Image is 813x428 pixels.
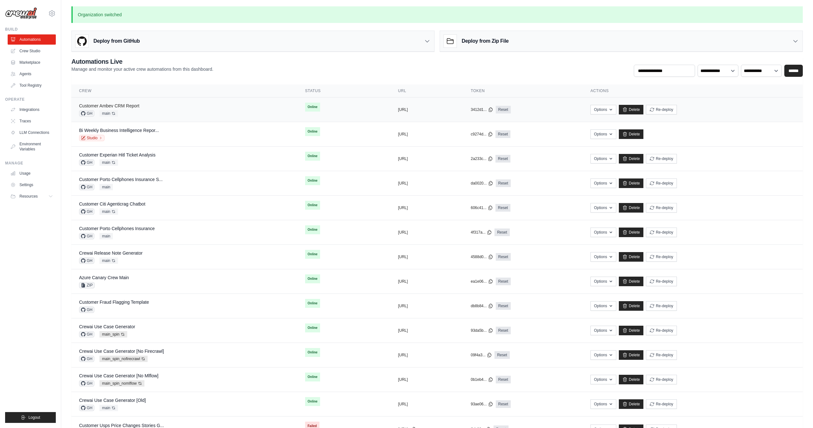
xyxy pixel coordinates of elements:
a: Settings [8,180,56,190]
a: Automations [8,34,56,45]
a: Crewai Release Note Generator [79,250,143,256]
span: main [99,159,118,166]
a: Delete [619,154,643,163]
a: LLM Connections [8,127,56,138]
span: GH [79,110,94,117]
button: Re-deploy [646,178,677,188]
h3: Deploy from Zip File [462,37,509,45]
iframe: Chat Widget [781,397,813,428]
button: Options [590,252,616,262]
th: Token [463,84,582,98]
a: Delete [619,350,643,360]
a: Studio [79,135,105,141]
button: Options [590,203,616,213]
button: Re-deploy [646,399,677,409]
button: Re-deploy [646,105,677,114]
p: Organization switched [71,6,803,23]
a: Tool Registry [8,80,56,91]
button: Options [590,105,616,114]
button: db8b84... [471,303,493,308]
span: GH [79,331,94,337]
a: Reset [495,155,510,163]
span: Online [305,127,320,136]
a: Customer Ambev CRM Report [79,103,139,108]
button: Options [590,277,616,286]
th: URL [390,84,463,98]
button: Re-deploy [646,154,677,163]
a: Delete [619,129,643,139]
span: main_spin [99,331,127,337]
a: Reset [496,376,511,383]
h3: Deploy from GitHub [93,37,140,45]
span: GH [79,159,94,166]
span: Online [305,225,320,234]
span: Online [305,373,320,381]
a: Delete [619,252,643,262]
img: Logo [5,7,37,19]
button: Options [590,399,616,409]
span: ZIP [79,282,95,288]
span: Online [305,397,320,406]
button: ea1e06... [471,279,493,284]
a: Reset [496,106,511,113]
div: Operate [5,97,56,102]
button: 93da5b... [471,328,493,333]
a: Reset [496,253,511,261]
button: 606c41... [471,205,493,210]
h2: Automations Live [71,57,213,66]
button: Options [590,154,616,163]
a: Reset [494,351,509,359]
a: Delete [619,203,643,213]
span: main [99,233,113,239]
span: GH [79,405,94,411]
a: Crew Studio [8,46,56,56]
span: main_spin_nomlflow [99,380,144,387]
a: Usage [8,168,56,178]
button: Re-deploy [646,277,677,286]
a: Reset [494,229,509,236]
div: Build [5,27,56,32]
span: GH [79,184,94,190]
a: Delete [619,228,643,237]
button: da0020... [471,181,493,186]
span: Online [305,274,320,283]
p: Manage and monitor your active crew automations from this dashboard. [71,66,213,72]
th: Crew [71,84,297,98]
button: Options [590,301,616,311]
button: Options [590,326,616,335]
button: Re-deploy [646,228,677,237]
button: Options [590,350,616,360]
a: Customer Experian Hitl Ticket Analysis [79,152,156,157]
button: 2a233c... [471,156,493,161]
a: Azure Canary Crew Main [79,275,129,280]
span: Online [305,299,320,308]
button: Re-deploy [646,203,677,213]
a: Customer Porto Cellphones Insurance [79,226,155,231]
span: Logout [28,415,40,420]
span: main [99,208,118,215]
img: GitHub Logo [76,35,88,47]
a: Delete [619,399,643,409]
span: Resources [19,194,38,199]
span: main_spin_nofirecrawl [99,356,148,362]
button: Resources [8,191,56,201]
span: main [99,405,118,411]
a: Marketplace [8,57,56,68]
span: Online [305,152,320,161]
button: Options [590,178,616,188]
span: GH [79,258,94,264]
a: Customer Porto Cellphones Insurance S... [79,177,163,182]
a: Customer Citi Agenticrag Chatbot [79,201,145,207]
a: Crewai Use Case Generator [No Firecrawl] [79,349,164,354]
span: GH [79,356,94,362]
span: Online [305,201,320,210]
a: Delete [619,105,643,114]
span: Online [305,348,320,357]
a: Reset [496,327,511,334]
button: Re-deploy [646,350,677,360]
a: Reset [496,302,511,310]
a: Bi Weekly Business Intelligence Repor... [79,128,159,133]
a: Integrations [8,105,56,115]
button: Re-deploy [646,326,677,335]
